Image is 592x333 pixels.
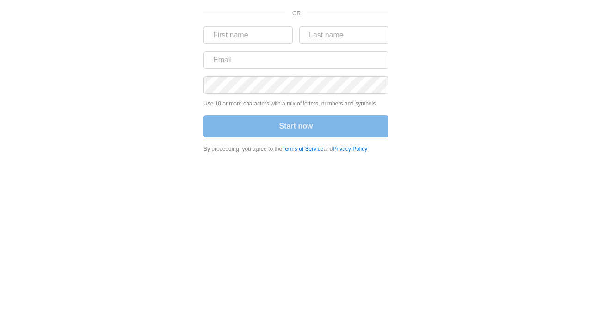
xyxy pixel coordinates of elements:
[299,26,388,44] input: Last name
[282,146,323,152] a: Terms of Service
[333,146,368,152] a: Privacy Policy
[203,26,293,44] input: First name
[203,145,388,153] div: By proceeding, you agree to the and
[203,99,388,108] p: Use 10 or more characters with a mix of letters, numbers and symbols.
[292,9,296,18] p: OR
[203,51,388,69] input: Email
